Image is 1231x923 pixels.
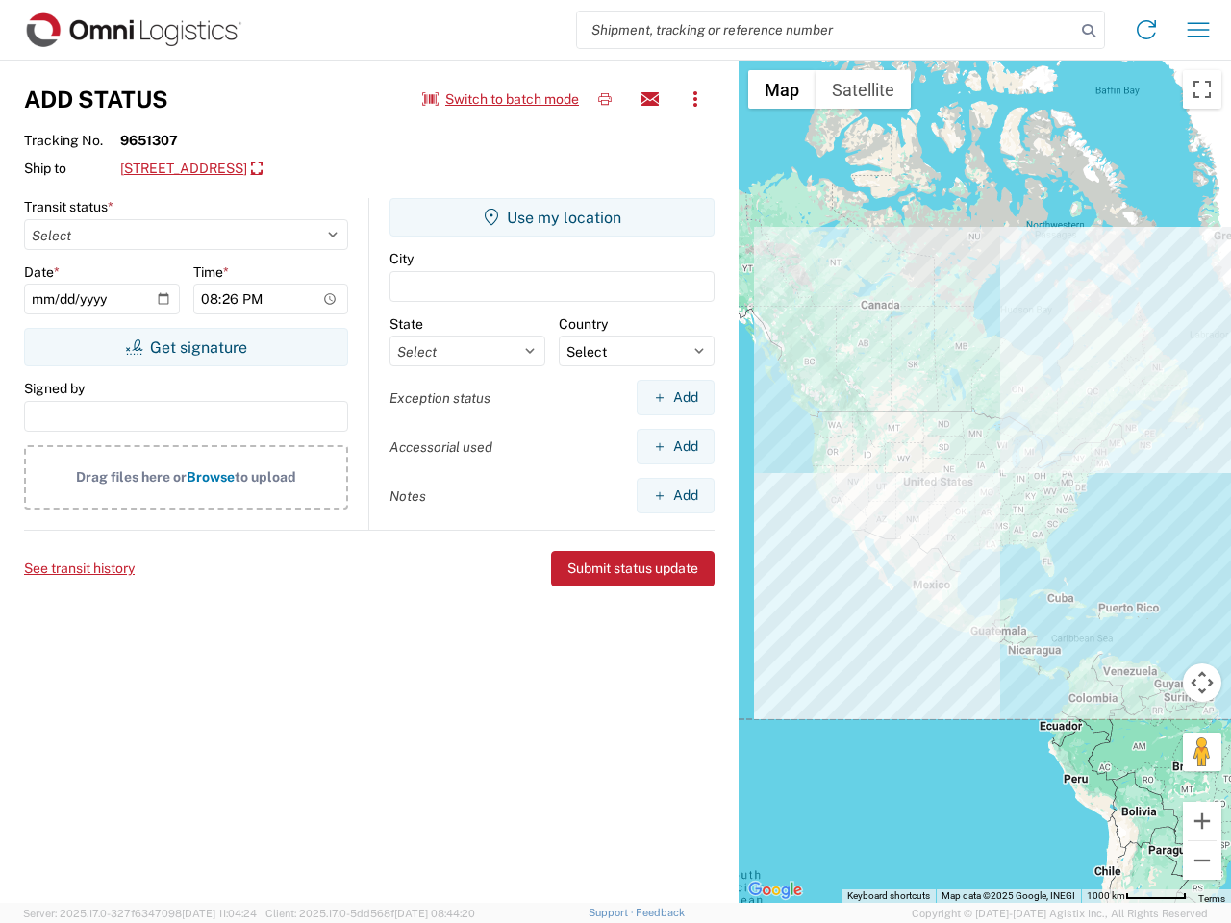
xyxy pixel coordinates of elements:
span: [DATE] 11:04:24 [182,908,257,919]
span: Tracking No. [24,132,120,149]
span: Copyright © [DATE]-[DATE] Agistix Inc., All Rights Reserved [912,905,1208,922]
button: Use my location [389,198,715,237]
button: See transit history [24,553,135,585]
a: Open this area in Google Maps (opens a new window) [743,878,807,903]
span: 1000 km [1087,890,1125,901]
button: Submit status update [551,551,715,586]
button: Map Scale: 1000 km per 60 pixels [1081,889,1193,903]
span: Drag files here or [76,469,187,485]
span: Browse [187,469,235,485]
span: Server: 2025.17.0-327f6347098 [23,908,257,919]
label: State [389,315,423,333]
button: Add [637,478,715,513]
button: Show street map [748,70,816,109]
label: Signed by [24,380,85,397]
button: Drag Pegman onto the map to open Street View [1183,733,1221,771]
a: [STREET_ADDRESS] [120,153,263,186]
button: Add [637,380,715,415]
a: Feedback [636,907,685,918]
a: Support [589,907,637,918]
a: Terms [1198,893,1225,904]
button: Add [637,429,715,464]
label: Date [24,263,60,281]
strong: 9651307 [120,132,178,149]
span: [DATE] 08:44:20 [394,908,475,919]
span: Ship to [24,160,120,177]
label: Notes [389,487,426,505]
button: Switch to batch mode [422,84,579,115]
span: Map data ©2025 Google, INEGI [942,890,1075,901]
input: Shipment, tracking or reference number [577,12,1075,48]
label: Accessorial used [389,438,492,456]
label: Country [559,315,608,333]
button: Get signature [24,328,348,366]
label: Time [193,263,229,281]
button: Toggle fullscreen view [1183,70,1221,109]
button: Keyboard shortcuts [847,889,930,903]
label: Exception status [389,389,490,407]
img: Google [743,878,807,903]
label: Transit status [24,198,113,215]
span: to upload [235,469,296,485]
button: Zoom in [1183,802,1221,840]
label: City [389,250,414,267]
span: Client: 2025.17.0-5dd568f [265,908,475,919]
button: Zoom out [1183,841,1221,880]
button: Map camera controls [1183,663,1221,702]
button: Show satellite imagery [816,70,911,109]
h3: Add Status [24,86,168,113]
